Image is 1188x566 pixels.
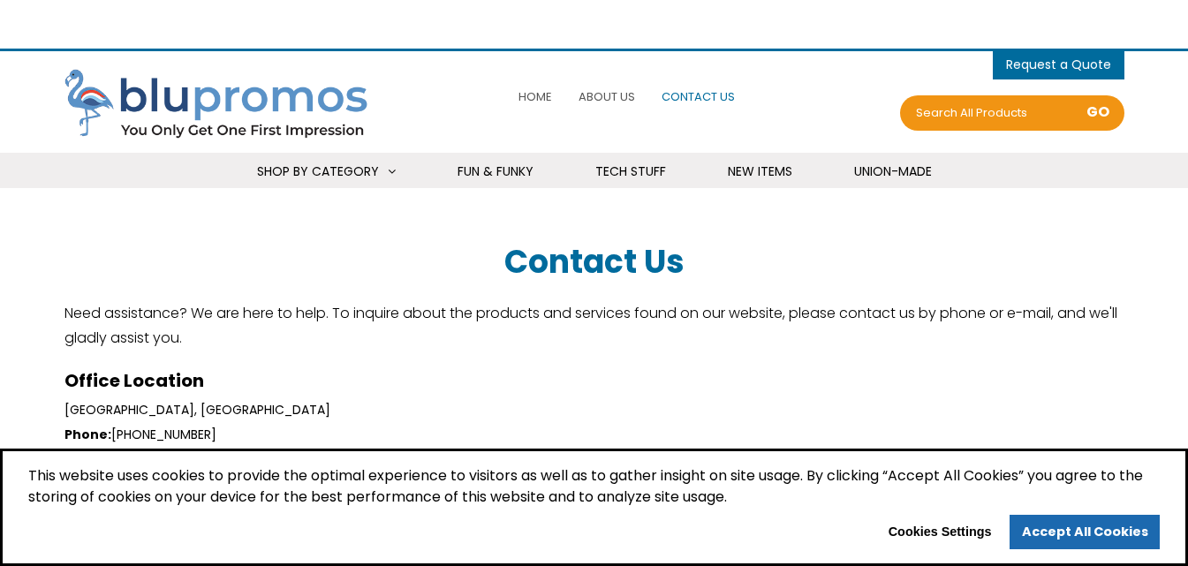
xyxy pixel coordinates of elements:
a: Shop By Category [235,153,418,191]
span: Shop By Category [257,162,379,180]
span: [PHONE_NUMBER] [111,426,216,443]
a: Home [514,78,556,116]
button: Cookies Settings [876,518,1003,547]
h1: Contact Us [64,250,1124,275]
p: Need assistance? We are here to help. To inquire about the products and services found on our web... [64,301,1124,351]
span: Fun & Funky [458,162,533,180]
span: About Us [579,88,635,105]
span: Home [518,88,552,105]
h3: Office Location [64,232,1124,393]
a: Fun & Funky [435,153,556,191]
a: About Us [574,78,639,116]
span: items - Cart [1006,56,1111,78]
a: New Items [706,153,814,191]
a: allow cookies [1010,515,1160,550]
a: Tech Stuff [573,153,688,191]
img: Blupromos LLC's Logo [64,69,382,141]
span: This website uses cookies to provide the optimal experience to visitors as well as to gather insi... [28,465,1160,515]
span: [GEOGRAPHIC_DATA], [GEOGRAPHIC_DATA] [64,401,330,419]
a: Union-Made [832,153,954,191]
button: items - Cart [1006,51,1111,78]
a: Contact Us [657,78,739,116]
span: Phone: [64,426,111,443]
span: New Items [728,162,792,180]
span: Tech Stuff [595,162,666,180]
span: Union-Made [854,162,932,180]
span: Contact Us [662,88,735,105]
